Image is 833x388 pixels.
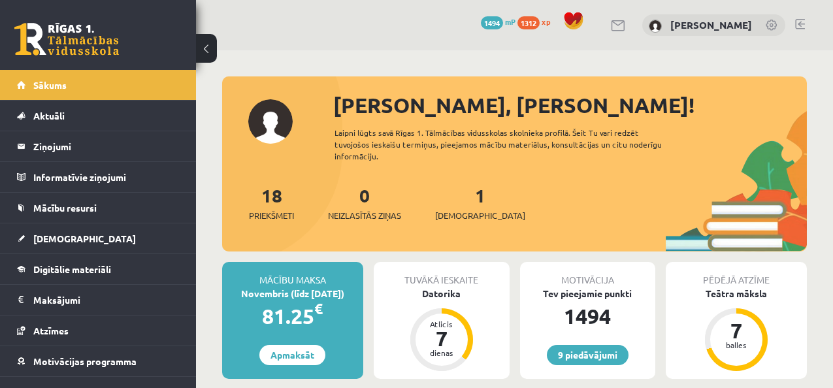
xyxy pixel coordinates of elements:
[314,299,323,318] span: €
[14,23,119,56] a: Rīgas 1. Tālmācības vidusskola
[666,262,807,287] div: Pēdējā atzīme
[33,202,97,214] span: Mācību resursi
[17,315,180,346] a: Atzīmes
[435,184,525,222] a: 1[DEMOGRAPHIC_DATA]
[33,263,111,275] span: Digitālie materiāli
[374,262,510,287] div: Tuvākā ieskaite
[222,262,363,287] div: Mācību maksa
[33,285,180,315] legend: Maksājumi
[670,18,752,31] a: [PERSON_NAME]
[222,300,363,332] div: 81.25
[17,254,180,284] a: Digitālie materiāli
[17,70,180,100] a: Sākums
[666,287,807,373] a: Teātra māksla 7 balles
[517,16,557,27] a: 1312 xp
[649,20,662,33] img: Rūdolfs Masjulis
[374,287,510,300] div: Datorika
[374,287,510,373] a: Datorika Atlicis 7 dienas
[520,262,656,287] div: Motivācija
[33,162,180,192] legend: Informatīvie ziņojumi
[33,233,136,244] span: [DEMOGRAPHIC_DATA]
[422,349,461,357] div: dienas
[422,328,461,349] div: 7
[435,209,525,222] span: [DEMOGRAPHIC_DATA]
[17,131,180,161] a: Ziņojumi
[520,300,656,332] div: 1494
[222,287,363,300] div: Novembris (līdz [DATE])
[717,320,756,341] div: 7
[259,345,325,365] a: Apmaksāt
[481,16,503,29] span: 1494
[547,345,629,365] a: 9 piedāvājumi
[481,16,515,27] a: 1494 mP
[33,110,65,121] span: Aktuāli
[520,287,656,300] div: Tev pieejamie punkti
[335,127,685,162] div: Laipni lūgts savā Rīgas 1. Tālmācības vidusskolas skolnieka profilā. Šeit Tu vari redzēt tuvojošo...
[333,89,807,121] div: [PERSON_NAME], [PERSON_NAME]!
[717,341,756,349] div: balles
[33,131,180,161] legend: Ziņojumi
[17,162,180,192] a: Informatīvie ziņojumi
[328,184,401,222] a: 0Neizlasītās ziņas
[517,16,540,29] span: 1312
[422,320,461,328] div: Atlicis
[33,325,69,336] span: Atzīmes
[17,285,180,315] a: Maksājumi
[542,16,550,27] span: xp
[666,287,807,300] div: Teātra māksla
[17,101,180,131] a: Aktuāli
[505,16,515,27] span: mP
[33,79,67,91] span: Sākums
[17,193,180,223] a: Mācību resursi
[33,355,137,367] span: Motivācijas programma
[17,223,180,253] a: [DEMOGRAPHIC_DATA]
[328,209,401,222] span: Neizlasītās ziņas
[249,184,294,222] a: 18Priekšmeti
[17,346,180,376] a: Motivācijas programma
[249,209,294,222] span: Priekšmeti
